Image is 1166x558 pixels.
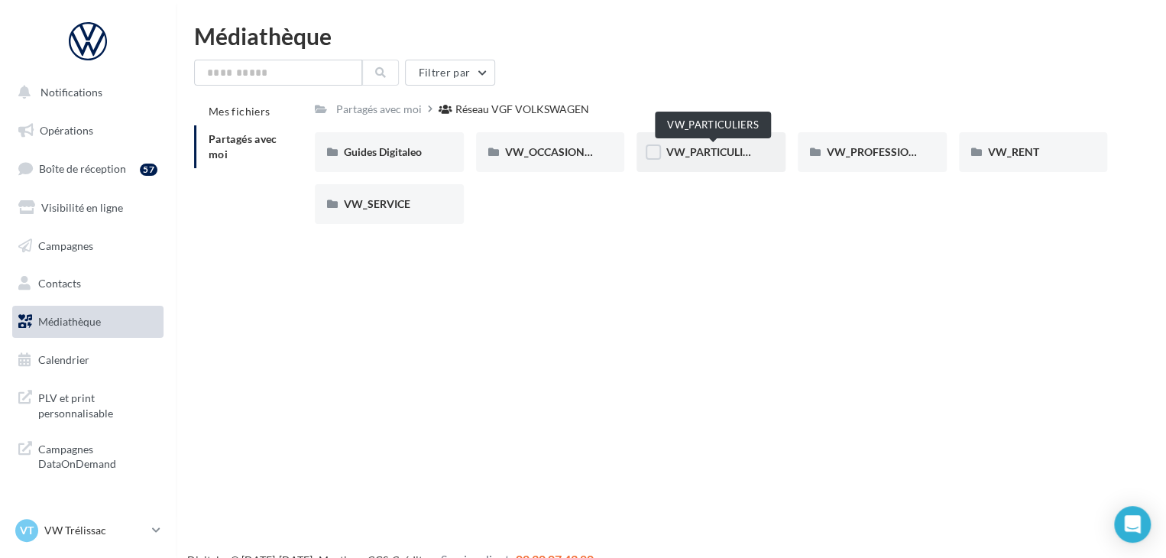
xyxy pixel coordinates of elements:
div: Open Intercom Messenger [1114,506,1151,543]
a: Campagnes DataOnDemand [9,433,167,478]
a: Calendrier [9,344,167,376]
button: Notifications [9,76,160,109]
span: Campagnes [38,238,93,251]
a: PLV et print personnalisable [9,381,167,427]
span: VW_PROFESSIONNELS [827,145,943,158]
span: VW_PARTICULIERS [666,145,761,158]
span: PLV et print personnalisable [38,388,157,420]
span: Campagnes DataOnDemand [38,439,157,472]
a: VT VW Trélissac [12,516,164,545]
a: Opérations [9,115,167,147]
span: Mes fichiers [209,105,270,118]
button: Filtrer par [405,60,495,86]
span: Partagés avec moi [209,132,277,161]
div: Réseau VGF VOLKSWAGEN [455,102,589,117]
span: VW_SERVICE [344,197,410,210]
span: Boîte de réception [39,162,126,175]
span: Opérations [40,124,93,137]
span: VT [20,523,34,538]
span: Contacts [38,277,81,290]
a: Campagnes [9,230,167,262]
span: VW_OCCASIONS_GARANTIES [505,145,655,158]
div: 57 [140,164,157,176]
a: Boîte de réception57 [9,152,167,185]
a: Contacts [9,268,167,300]
span: Calendrier [38,353,89,366]
span: Guides Digitaleo [344,145,422,158]
div: Partagés avec moi [336,102,422,117]
span: Notifications [40,86,102,99]
span: Visibilité en ligne [41,201,123,214]
div: Médiathèque [194,24,1148,47]
a: Médiathèque [9,306,167,338]
div: VW_PARTICULIERS [655,112,771,138]
span: Médiathèque [38,315,101,328]
a: Visibilité en ligne [9,192,167,224]
span: VW_RENT [988,145,1039,158]
p: VW Trélissac [44,523,146,538]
